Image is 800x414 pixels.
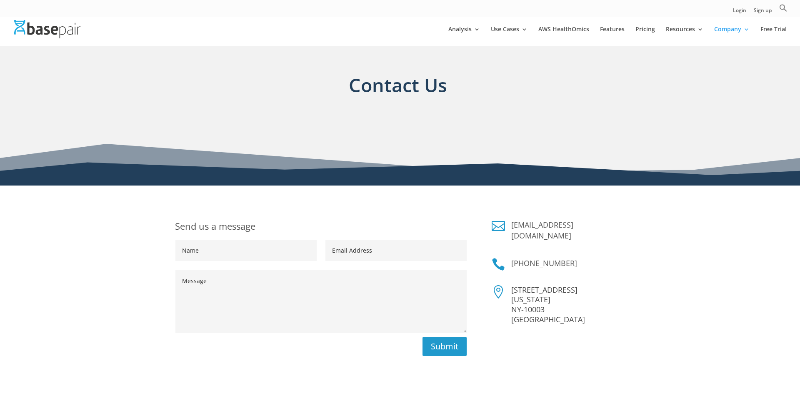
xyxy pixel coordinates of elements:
p: [STREET_ADDRESS] [US_STATE] NY-10003 [GEOGRAPHIC_DATA] [511,285,625,325]
a: Resources [666,26,703,46]
input: Name [175,240,317,261]
img: Basepair [14,20,80,38]
a: Company [714,26,750,46]
a: [PHONE_NUMBER] [511,258,577,268]
a: Analysis [448,26,480,46]
a: AWS HealthOmics [538,26,589,46]
a: Use Cases [491,26,527,46]
input: Email Address [325,240,467,261]
a: [EMAIL_ADDRESS][DOMAIN_NAME] [511,220,573,241]
a: Free Trial [760,26,787,46]
a: Search Icon Link [779,4,787,17]
a:  [492,219,505,233]
h1: Send us a message [175,219,467,240]
span:  [492,285,505,299]
a:  [492,258,505,271]
a: Pricing [635,26,655,46]
svg: Search [779,4,787,12]
h1: Contact Us [175,71,621,112]
button: Submit [422,337,467,356]
a: Features [600,26,625,46]
a: Sign up [754,8,772,17]
a: Login [733,8,746,17]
